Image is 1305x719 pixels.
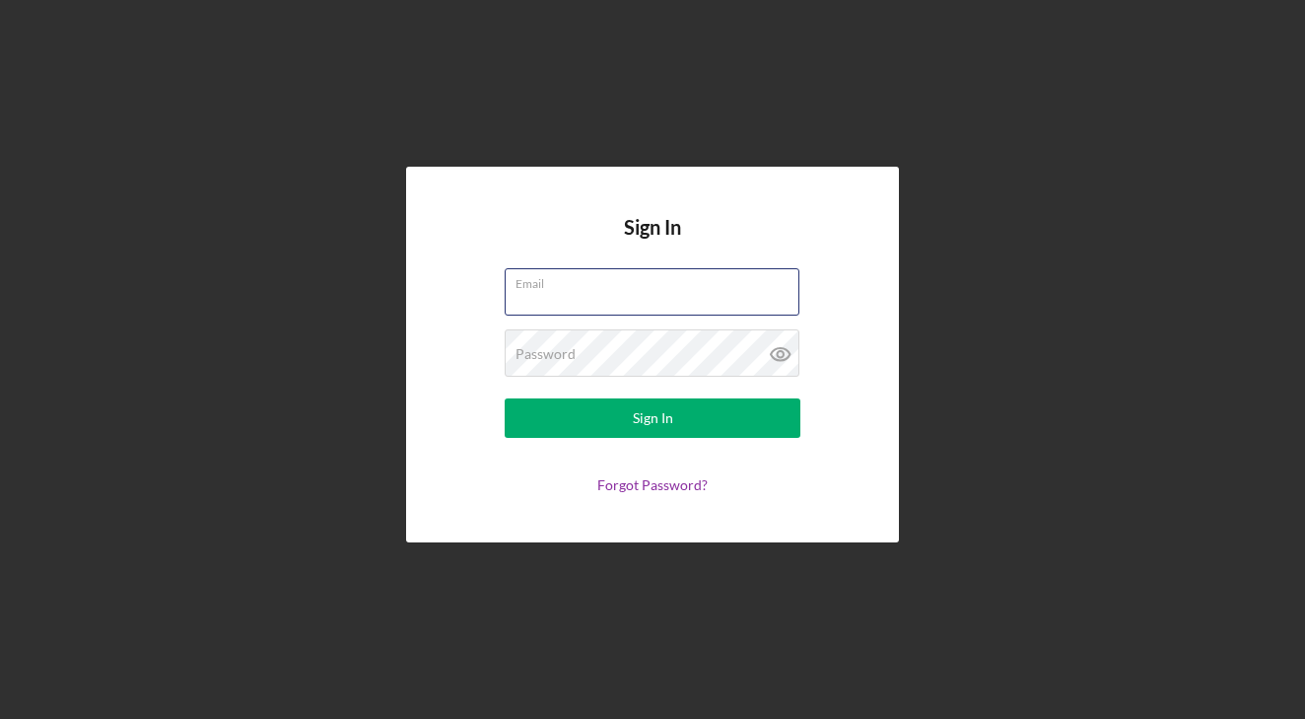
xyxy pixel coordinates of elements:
[515,346,576,362] label: Password
[597,476,708,493] a: Forgot Password?
[505,398,800,438] button: Sign In
[515,269,799,291] label: Email
[624,216,681,268] h4: Sign In
[633,398,673,438] div: Sign In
